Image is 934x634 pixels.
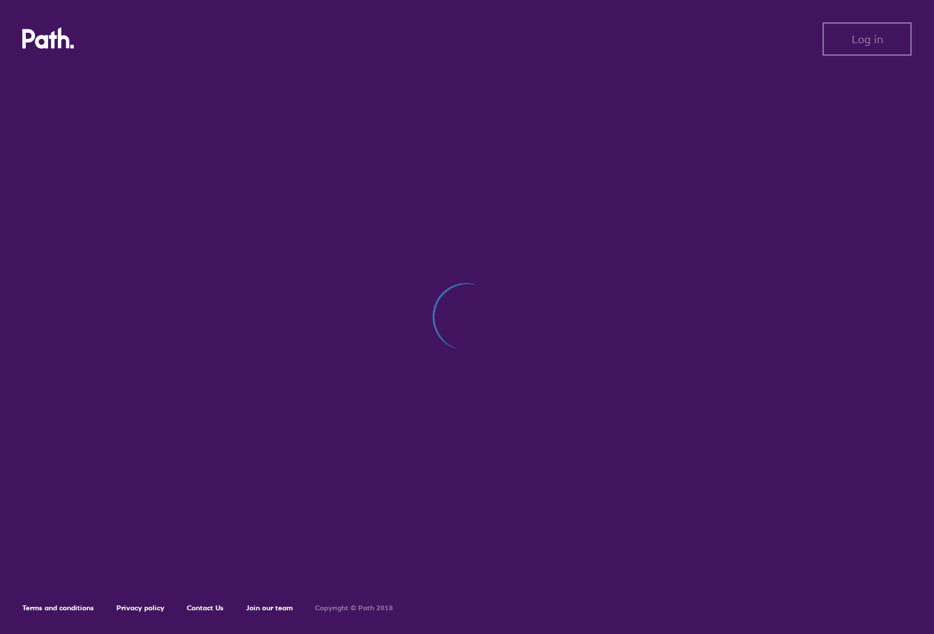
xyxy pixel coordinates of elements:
span: Log in [852,33,883,45]
a: Privacy policy [116,603,164,612]
a: Terms and conditions [22,603,94,612]
button: Log in [822,22,912,56]
h6: Copyright © Path 2018 [315,604,393,612]
a: Contact Us [187,603,224,612]
a: Join our team [246,603,293,612]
